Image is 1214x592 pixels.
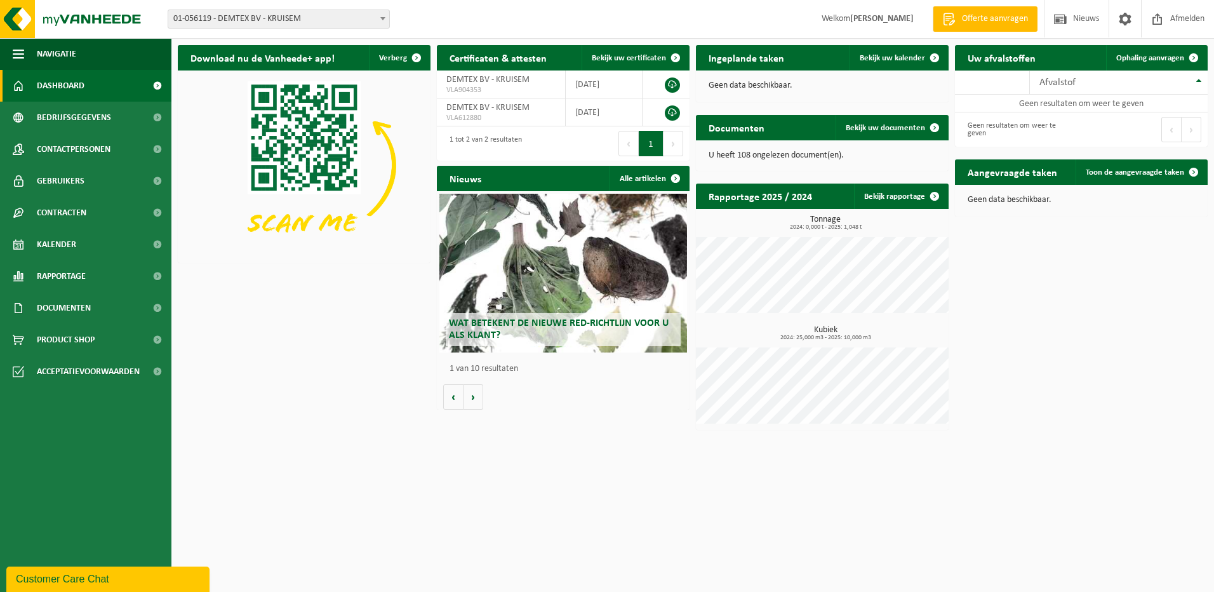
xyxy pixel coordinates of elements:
a: Bekijk uw documenten [836,115,947,140]
button: Verberg [369,45,429,71]
a: Bekijk uw certificaten [582,45,688,71]
h2: Download nu de Vanheede+ app! [178,45,347,70]
button: Previous [618,131,639,156]
button: Volgende [464,384,483,410]
h2: Ingeplande taken [696,45,797,70]
a: Ophaling aanvragen [1106,45,1206,71]
span: Gebruikers [37,165,84,197]
span: 01-056119 - DEMTEX BV - KRUISEM [168,10,390,29]
p: U heeft 108 ongelezen document(en). [709,151,936,160]
a: Bekijk rapportage [854,184,947,209]
h2: Aangevraagde taken [955,159,1070,184]
h2: Rapportage 2025 / 2024 [696,184,825,208]
button: 1 [639,131,664,156]
span: Rapportage [37,260,86,292]
div: 1 tot 2 van 2 resultaten [443,130,522,158]
span: Navigatie [37,38,76,70]
h2: Uw afvalstoffen [955,45,1048,70]
span: Wat betekent de nieuwe RED-richtlijn voor u als klant? [449,318,669,340]
span: Bedrijfsgegevens [37,102,111,133]
span: Ophaling aanvragen [1116,54,1184,62]
h2: Nieuws [437,166,494,191]
span: DEMTEX BV - KRUISEM [446,75,530,84]
span: Offerte aanvragen [959,13,1031,25]
p: 1 van 10 resultaten [450,365,683,373]
span: Bekijk uw kalender [860,54,925,62]
td: [DATE] [566,98,643,126]
iframe: chat widget [6,564,212,592]
span: Contracten [37,197,86,229]
h2: Certificaten & attesten [437,45,559,70]
a: Toon de aangevraagde taken [1076,159,1206,185]
p: Geen data beschikbaar. [968,196,1195,205]
span: Toon de aangevraagde taken [1086,168,1184,177]
a: Alle artikelen [610,166,688,191]
span: Bekijk uw certificaten [592,54,666,62]
button: Vorige [443,384,464,410]
button: Previous [1161,117,1182,142]
button: Next [1182,117,1201,142]
h2: Documenten [696,115,777,140]
span: DEMTEX BV - KRUISEM [446,103,530,112]
strong: [PERSON_NAME] [850,14,914,24]
span: Bekijk uw documenten [846,124,925,132]
span: Afvalstof [1039,77,1076,88]
a: Bekijk uw kalender [850,45,947,71]
span: 01-056119 - DEMTEX BV - KRUISEM [168,10,389,28]
td: Geen resultaten om weer te geven [955,95,1208,112]
span: VLA612880 [446,113,556,123]
span: 2024: 25,000 m3 - 2025: 10,000 m3 [702,335,949,341]
a: Offerte aanvragen [933,6,1037,32]
span: Dashboard [37,70,84,102]
span: Contactpersonen [37,133,110,165]
button: Next [664,131,683,156]
h3: Tonnage [702,215,949,231]
span: Kalender [37,229,76,260]
img: Download de VHEPlus App [178,71,430,260]
span: 2024: 0,000 t - 2025: 1,048 t [702,224,949,231]
h3: Kubiek [702,326,949,341]
div: Geen resultaten om weer te geven [961,116,1075,144]
span: Documenten [37,292,91,324]
p: Geen data beschikbaar. [709,81,936,90]
span: Verberg [379,54,407,62]
span: Product Shop [37,324,95,356]
span: VLA904353 [446,85,556,95]
td: [DATE] [566,71,643,98]
a: Wat betekent de nieuwe RED-richtlijn voor u als klant? [439,194,687,353]
span: Acceptatievoorwaarden [37,356,140,387]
